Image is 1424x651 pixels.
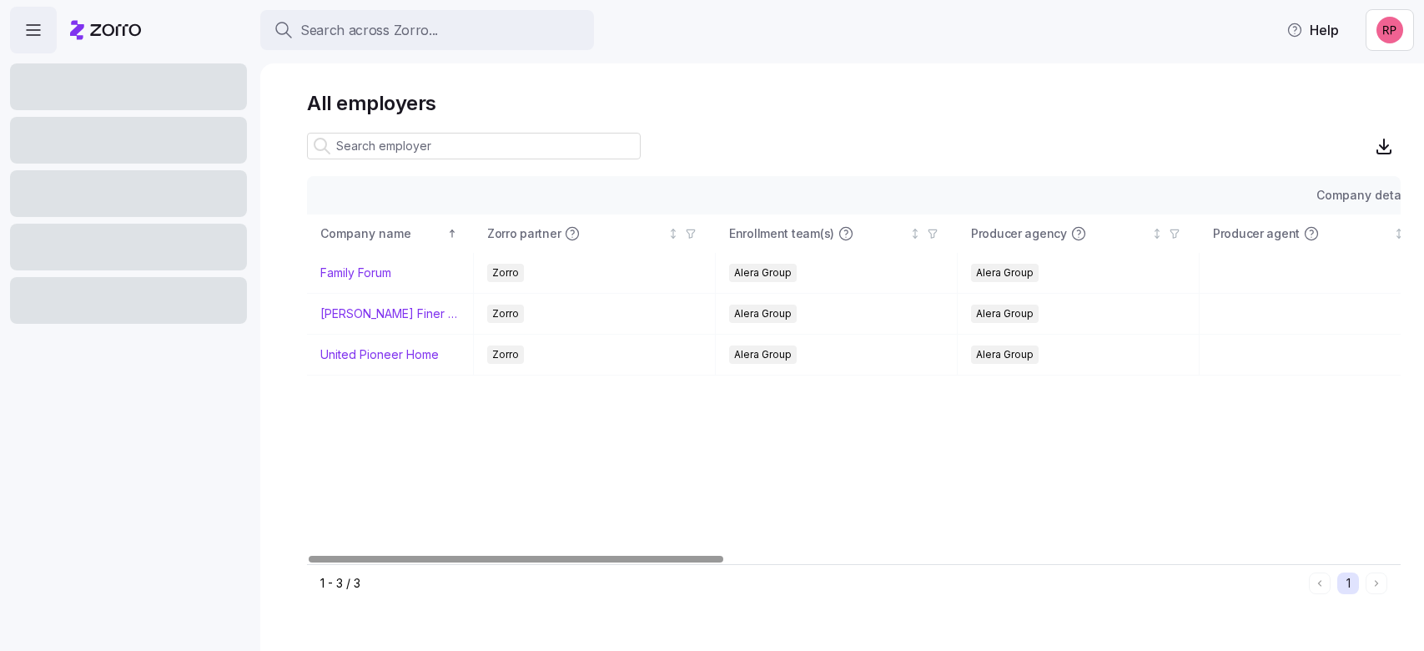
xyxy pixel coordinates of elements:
[446,228,458,240] div: Sorted ascending
[976,264,1034,282] span: Alera Group
[307,133,641,159] input: Search employer
[1151,228,1163,240] div: Not sorted
[971,225,1067,242] span: Producer agency
[1393,228,1405,240] div: Not sorted
[734,264,792,282] span: Alera Group
[320,575,1302,592] div: 1 - 3 / 3
[492,264,519,282] span: Zorro
[320,305,460,322] a: [PERSON_NAME] Finer Meats
[307,214,474,253] th: Company nameSorted ascending
[492,346,519,364] span: Zorro
[976,346,1034,364] span: Alera Group
[1286,20,1339,40] span: Help
[958,214,1200,253] th: Producer agencyNot sorted
[492,305,519,323] span: Zorro
[734,305,792,323] span: Alera Group
[487,225,561,242] span: Zorro partner
[729,225,834,242] span: Enrollment team(s)
[976,305,1034,323] span: Alera Group
[260,10,594,50] button: Search across Zorro...
[320,265,391,281] a: Family Forum
[909,228,921,240] div: Not sorted
[734,346,792,364] span: Alera Group
[1273,13,1352,47] button: Help
[667,228,679,240] div: Not sorted
[307,90,1401,116] h1: All employers
[1309,573,1331,594] button: Previous page
[300,20,438,41] span: Search across Zorro...
[1366,573,1387,594] button: Next page
[320,346,439,363] a: United Pioneer Home
[716,214,958,253] th: Enrollment team(s)Not sorted
[320,225,444,243] div: Company name
[1337,573,1359,594] button: 1
[1376,17,1403,43] img: eedd38507f2e98b8446e6c4bda047efc
[474,214,716,253] th: Zorro partnerNot sorted
[1213,225,1300,242] span: Producer agent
